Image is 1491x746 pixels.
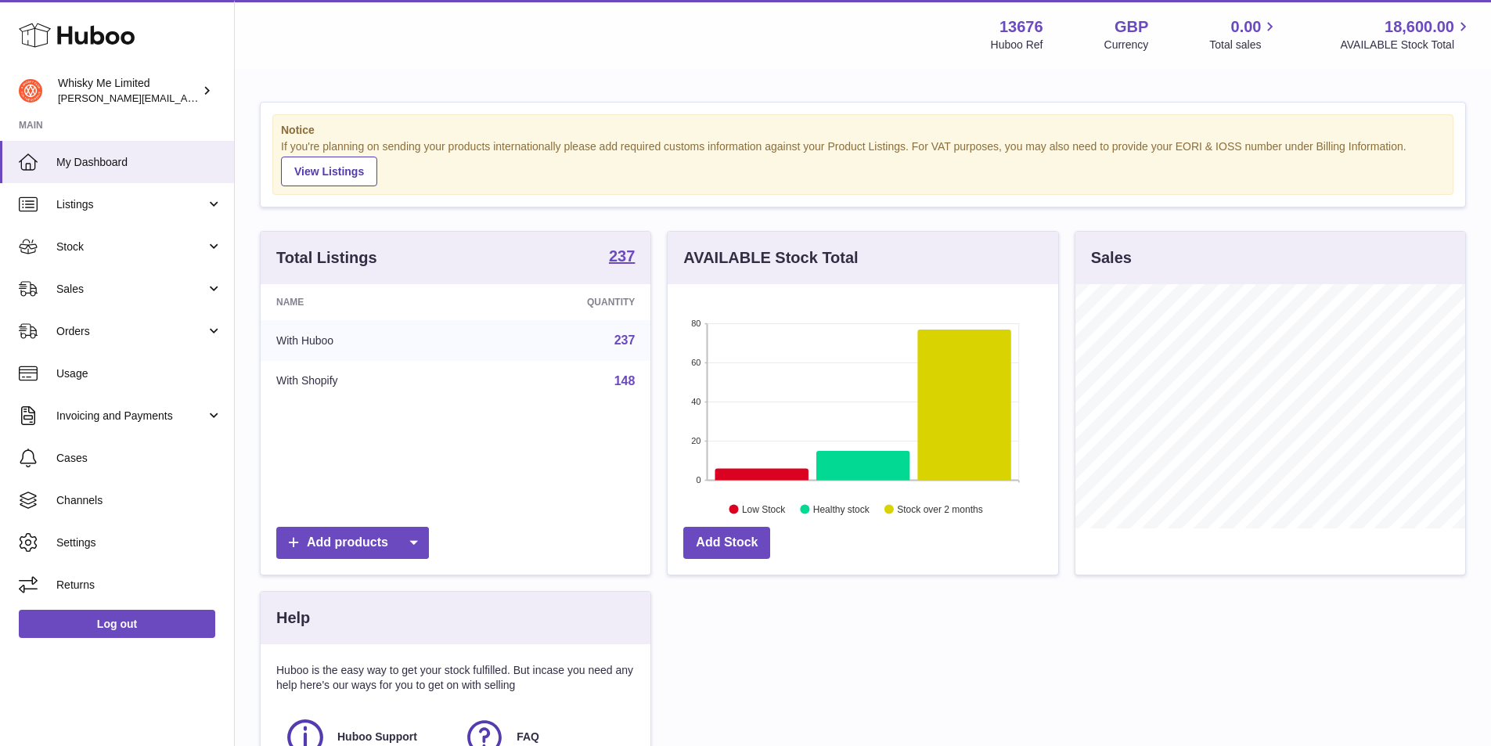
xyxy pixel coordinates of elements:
[276,607,310,629] h3: Help
[261,320,471,361] td: With Huboo
[683,527,770,559] a: Add Stock
[692,319,701,328] text: 80
[281,123,1445,138] strong: Notice
[261,284,471,320] th: Name
[56,197,206,212] span: Listings
[56,366,222,381] span: Usage
[1209,38,1279,52] span: Total sales
[614,374,636,387] a: 148
[56,409,206,423] span: Invoicing and Payments
[991,38,1043,52] div: Huboo Ref
[281,157,377,186] a: View Listings
[56,493,222,508] span: Channels
[56,240,206,254] span: Stock
[697,475,701,485] text: 0
[609,248,635,264] strong: 237
[1104,38,1149,52] div: Currency
[56,155,222,170] span: My Dashboard
[261,361,471,402] td: With Shopify
[999,16,1043,38] strong: 13676
[1385,16,1454,38] span: 18,600.00
[337,730,417,744] span: Huboo Support
[58,76,199,106] div: Whisky Me Limited
[471,284,651,320] th: Quantity
[1115,16,1148,38] strong: GBP
[898,503,983,514] text: Stock over 2 months
[692,436,701,445] text: 20
[56,282,206,297] span: Sales
[56,324,206,339] span: Orders
[56,578,222,593] span: Returns
[276,663,635,693] p: Huboo is the easy way to get your stock fulfilled. But incase you need any help here's our ways f...
[1209,16,1279,52] a: 0.00 Total sales
[276,527,429,559] a: Add products
[19,610,215,638] a: Log out
[1340,38,1472,52] span: AVAILABLE Stock Total
[1340,16,1472,52] a: 18,600.00 AVAILABLE Stock Total
[56,451,222,466] span: Cases
[56,535,222,550] span: Settings
[281,139,1445,186] div: If you're planning on sending your products internationally please add required customs informati...
[692,397,701,406] text: 40
[683,247,858,268] h3: AVAILABLE Stock Total
[692,358,701,367] text: 60
[19,79,42,103] img: frances@whiskyshop.com
[276,247,377,268] h3: Total Listings
[614,333,636,347] a: 237
[1231,16,1262,38] span: 0.00
[1091,247,1132,268] h3: Sales
[609,248,635,267] a: 237
[813,503,870,514] text: Healthy stock
[517,730,539,744] span: FAQ
[742,503,786,514] text: Low Stock
[58,92,314,104] span: [PERSON_NAME][EMAIL_ADDRESS][DOMAIN_NAME]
